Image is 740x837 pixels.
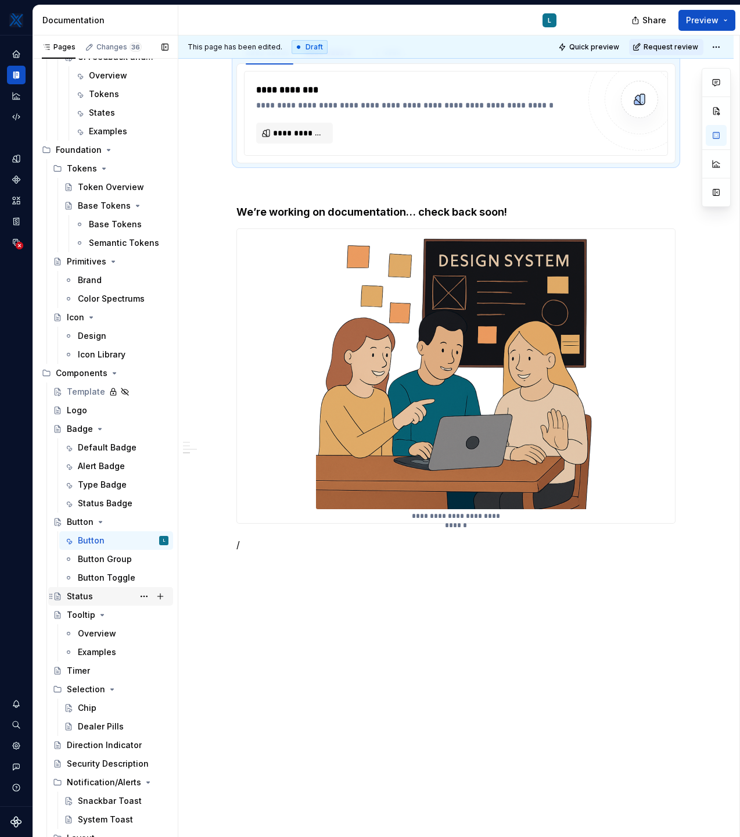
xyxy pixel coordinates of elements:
button: Notifications [7,695,26,713]
button: Share [626,10,674,31]
a: Brand [59,271,173,289]
div: Badge [67,423,93,435]
a: Overview [70,66,173,85]
div: Examples [89,126,127,137]
a: Status [48,587,173,606]
button: Contact support [7,757,26,776]
button: Search ⌘K [7,716,26,734]
a: Base Tokens [70,215,173,234]
a: Button Toggle [59,568,173,587]
div: Template [67,386,105,398]
a: Components [7,170,26,189]
img: 0c495cc5-9b5a-4ed7-8cc8-5c83d31ced81.png [316,229,596,509]
a: Code automation [7,108,26,126]
a: System Toast [59,810,173,829]
div: Overview [89,70,127,81]
div: Notification/Alerts [48,773,173,792]
div: Dealer Pills [78,721,124,732]
div: Tokens [48,159,173,178]
a: Type Badge [59,475,173,494]
div: Base Tokens [78,200,131,212]
div: Alert Badge [78,460,125,472]
div: Token Overview [78,181,144,193]
div: Icon [67,312,84,323]
a: Dealer Pills [59,717,173,736]
div: Timer [67,665,90,677]
a: Button [48,513,173,531]
a: Documentation [7,66,26,84]
div: Documentation [42,15,173,26]
div: Components [56,367,107,379]
div: Button Group [78,553,132,565]
a: Data sources [7,233,26,252]
div: Button [67,516,94,528]
a: Default Badge [59,438,173,457]
div: Semantic Tokens [89,237,159,249]
a: Storybook stories [7,212,26,231]
a: Assets [7,191,26,210]
div: Tokens [89,88,119,100]
div: States [89,107,115,119]
a: Overview [59,624,173,643]
div: Color Spectrums [78,293,145,305]
span: Request review [644,42,698,52]
a: Tooltip [48,606,173,624]
div: Selection [48,680,173,699]
a: Semantic Tokens [70,234,173,252]
a: Template [48,382,173,401]
a: Analytics [7,87,26,105]
a: Icon [48,308,173,327]
div: L [163,535,165,546]
span: Quick preview [569,42,619,52]
div: Logo [67,405,87,416]
a: Alert Badge [59,457,173,475]
div: Button Toggle [78,572,135,584]
div: Base Tokens [89,219,142,230]
a: Settings [7,736,26,755]
div: Notification/Alerts [67,777,141,788]
div: Icon Library [78,349,125,360]
div: Selection [67,684,105,695]
div: Status Badge [78,498,132,509]
div: Primitives [67,256,106,267]
span: This page has been edited. [188,42,282,52]
a: Home [7,45,26,63]
a: Color Spectrums [59,289,173,308]
a: Timer [48,661,173,680]
button: Request review [629,39,703,55]
div: System Toast [78,814,133,825]
a: Design tokens [7,149,26,168]
div: L [548,16,551,25]
span: 36 [130,42,142,52]
a: Snackbar Toast [59,792,173,810]
a: Direction Indicator [48,736,173,754]
div: Examples [78,646,116,658]
a: Button Group [59,550,173,568]
a: Token Overview [59,178,173,196]
div: Default Badge [78,442,136,453]
div: Type Badge [78,479,127,491]
a: States [70,103,173,122]
a: Security Description [48,754,173,773]
div: Status [67,591,93,602]
a: Examples [70,122,173,141]
svg: Supernova Logo [10,816,22,828]
div: Snackbar Toast [78,795,142,807]
a: Icon Library [59,345,173,364]
a: Logo [48,401,173,420]
button: Preview [678,10,735,31]
div: Foundation [37,141,173,159]
div: Button [78,535,105,546]
span: Share [642,15,666,26]
div: Draft [292,40,328,54]
a: Base Tokens [59,196,173,215]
